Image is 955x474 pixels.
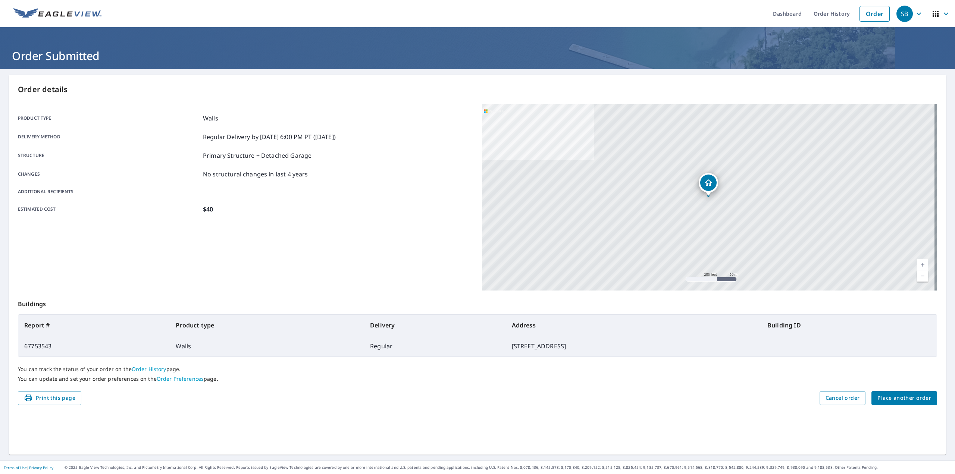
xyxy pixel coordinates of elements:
[13,8,101,19] img: EV Logo
[18,151,200,160] p: Structure
[871,391,937,405] button: Place another order
[699,173,718,196] div: Dropped pin, building 1, Residential property, 550 Golden Valley Dr Saint Louis, MO 63129
[820,391,866,405] button: Cancel order
[65,465,951,470] p: © 2025 Eagle View Technologies, Inc. and Pictometry International Corp. All Rights Reserved. Repo...
[761,315,937,336] th: Building ID
[157,375,204,382] a: Order Preferences
[877,393,931,403] span: Place another order
[18,336,170,357] td: 67753543
[18,315,170,336] th: Report #
[364,336,505,357] td: Regular
[203,205,213,214] p: $40
[18,188,200,195] p: Additional recipients
[132,365,166,373] a: Order History
[18,391,81,405] button: Print this page
[364,315,505,336] th: Delivery
[203,132,336,141] p: Regular Delivery by [DATE] 6:00 PM PT ([DATE])
[4,465,27,470] a: Terms of Use
[29,465,53,470] a: Privacy Policy
[18,170,200,179] p: Changes
[18,205,200,214] p: Estimated cost
[9,48,946,63] h1: Order Submitted
[18,291,937,314] p: Buildings
[506,336,761,357] td: [STREET_ADDRESS]
[18,366,937,373] p: You can track the status of your order on the page.
[203,151,311,160] p: Primary Structure + Detached Garage
[18,132,200,141] p: Delivery method
[24,393,75,403] span: Print this page
[506,315,761,336] th: Address
[203,170,308,179] p: No structural changes in last 4 years
[170,336,364,357] td: Walls
[4,465,53,470] p: |
[18,376,937,382] p: You can update and set your order preferences on the page.
[826,393,860,403] span: Cancel order
[917,270,928,282] a: Current Level 17, Zoom Out
[18,84,937,95] p: Order details
[170,315,364,336] th: Product type
[18,114,200,123] p: Product type
[896,6,913,22] div: SB
[859,6,890,22] a: Order
[917,259,928,270] a: Current Level 17, Zoom In
[203,114,218,123] p: Walls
